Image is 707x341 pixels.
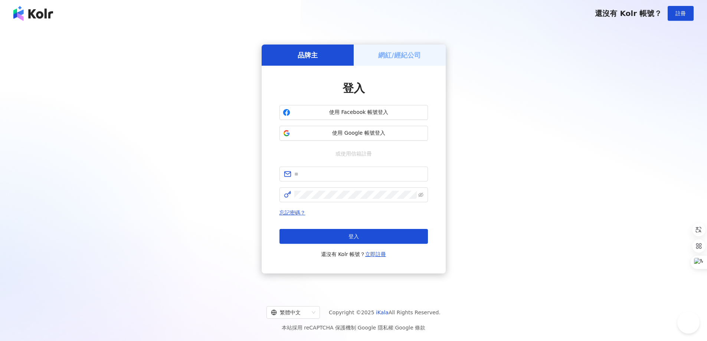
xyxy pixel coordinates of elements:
[358,325,393,331] a: Google 隱私權
[279,210,305,216] a: 忘記密碼？
[668,6,694,21] button: 註冊
[282,323,425,332] span: 本站採用 reCAPTCHA 保護機制
[418,192,423,197] span: eye-invisible
[395,325,425,331] a: Google 條款
[675,10,686,16] span: 註冊
[378,50,421,60] h5: 網紅/經紀公司
[595,9,662,18] span: 還沒有 Kolr 帳號？
[343,82,365,95] span: 登入
[329,308,441,317] span: Copyright © 2025 All Rights Reserved.
[279,126,428,141] button: 使用 Google 帳號登入
[365,251,386,257] a: 立即註冊
[13,6,53,21] img: logo
[293,109,425,116] span: 使用 Facebook 帳號登入
[348,233,359,239] span: 登入
[293,129,425,137] span: 使用 Google 帳號登入
[356,325,358,331] span: |
[677,311,700,334] iframe: Help Scout Beacon - Open
[298,50,318,60] h5: 品牌主
[271,306,309,318] div: 繁體中文
[330,150,377,158] span: 或使用信箱註冊
[279,229,428,244] button: 登入
[321,250,386,259] span: 還沒有 Kolr 帳號？
[279,105,428,120] button: 使用 Facebook 帳號登入
[393,325,395,331] span: |
[376,309,389,315] a: iKala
